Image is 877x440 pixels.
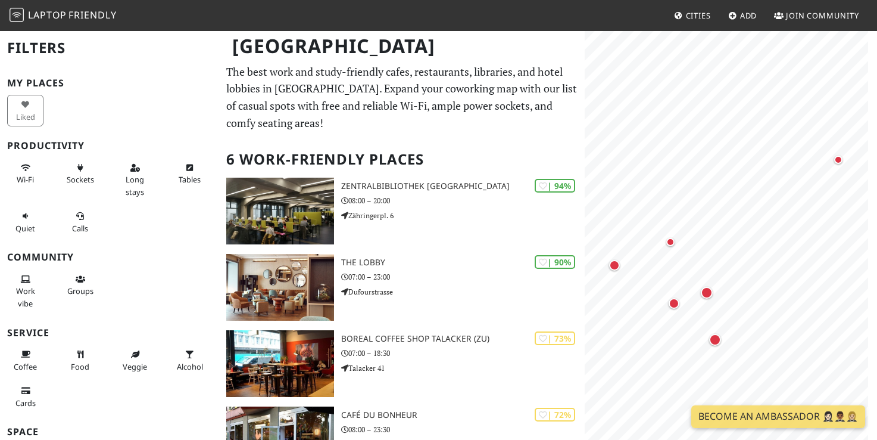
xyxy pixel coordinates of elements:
img: Zentralbibliothek Zürich [226,178,334,244]
span: Join Community [786,10,859,21]
span: Veggie [123,361,147,372]
button: Veggie [117,345,153,376]
p: Talacker 41 [341,362,585,374]
p: The best work and study-friendly cafes, restaurants, libraries, and hotel lobbies in [GEOGRAPHIC_... [226,63,578,132]
p: Dufourstrasse [341,286,585,298]
button: Work vibe [7,269,43,313]
h3: THE LOBBY [341,258,585,268]
span: Friendly [68,8,116,21]
span: Quiet [15,223,35,234]
button: Alcohol [171,345,208,376]
span: Alcohol [177,361,203,372]
a: Join Community [769,5,864,26]
div: | 90% [535,255,575,269]
span: Laptop [28,8,67,21]
h1: [GEOGRAPHIC_DATA] [223,30,582,63]
div: Map marker [831,153,845,167]
button: Sockets [62,158,98,190]
h3: Service [7,327,212,339]
button: Food [62,345,98,376]
span: Group tables [67,286,93,296]
span: Credit cards [15,398,36,408]
h3: Zentralbibliothek [GEOGRAPHIC_DATA] [341,181,585,191]
h2: 6 Work-Friendly Places [226,141,578,178]
span: Add [740,10,757,21]
span: Video/audio calls [72,223,88,234]
h3: Productivity [7,140,212,151]
img: LaptopFriendly [10,8,24,22]
div: Map marker [607,258,622,273]
h3: Space [7,426,212,438]
p: 08:00 – 20:00 [341,195,585,206]
a: Zentralbibliothek Zürich | 94% Zentralbibliothek [GEOGRAPHIC_DATA] 08:00 – 20:00 Zähringerpl. 6 [219,178,585,244]
button: Wi-Fi [7,158,43,190]
div: | 94% [535,179,575,193]
span: People working [16,286,35,308]
div: Map marker [698,284,715,301]
h3: My Places [7,78,212,89]
img: THE LOBBY [226,254,334,321]
span: Coffee [14,361,37,372]
button: Tables [171,158,208,190]
button: Long stays [117,158,153,202]
div: Map marker [666,296,682,311]
span: Food [71,361,89,372]
span: Power sockets [67,174,94,185]
a: LaptopFriendly LaptopFriendly [10,5,117,26]
button: Groups [62,269,98,301]
p: Zähringerpl. 6 [341,210,585,221]
h2: Filters [7,30,212,66]
span: Cities [686,10,711,21]
div: Map marker [663,235,678,249]
div: | 73% [535,331,575,345]
p: 07:00 – 23:00 [341,271,585,283]
img: Boreal Coffee Shop Talacker (ZU) [226,330,334,397]
a: Become an Ambassador 🤵🏻‍♀️🤵🏾‍♂️🤵🏼‍♀️ [691,405,865,428]
h3: Boreal Coffee Shop Talacker (ZU) [341,334,585,344]
a: Cities [669,5,716,26]
div: | 72% [535,408,575,422]
a: Add [723,5,762,26]
h3: Café du Bonheur [341,410,585,420]
h3: Community [7,252,212,263]
span: Work-friendly tables [179,174,201,185]
a: THE LOBBY | 90% THE LOBBY 07:00 – 23:00 Dufourstrasse [219,254,585,321]
button: Cards [7,381,43,413]
button: Quiet [7,206,43,238]
p: 07:00 – 18:30 [341,348,585,359]
button: Calls [62,206,98,238]
p: 08:00 – 23:30 [341,424,585,435]
span: Long stays [126,174,144,197]
span: Stable Wi-Fi [17,174,34,185]
a: Boreal Coffee Shop Talacker (ZU) | 73% Boreal Coffee Shop Talacker (ZU) 07:00 – 18:30 Talacker 41 [219,330,585,397]
div: Map marker [707,331,723,348]
button: Coffee [7,345,43,376]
